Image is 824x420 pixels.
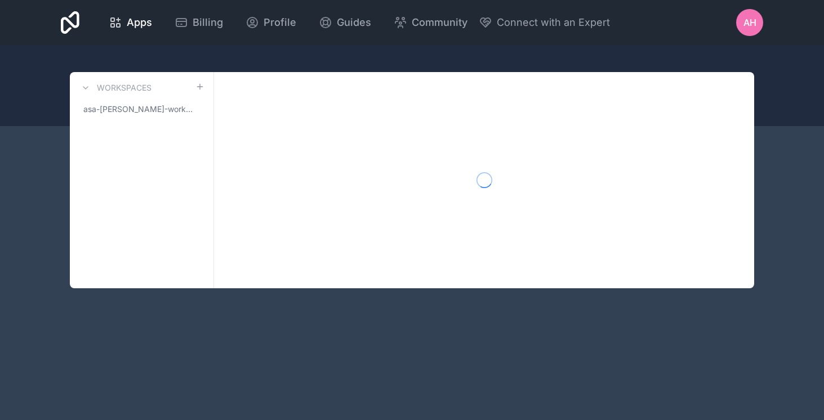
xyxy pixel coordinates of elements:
a: asa-[PERSON_NAME]-workspace [79,99,204,119]
span: Profile [264,15,296,30]
span: Guides [337,15,371,30]
span: Community [412,15,467,30]
span: Billing [193,15,223,30]
a: Guides [310,10,380,35]
button: Connect with an Expert [479,15,610,30]
span: asa-[PERSON_NAME]-workspace [83,104,195,115]
a: Billing [166,10,232,35]
span: AH [743,16,756,29]
a: Workspaces [79,81,152,95]
span: Connect with an Expert [497,15,610,30]
a: Profile [237,10,305,35]
span: Apps [127,15,152,30]
a: Apps [100,10,161,35]
a: Community [385,10,476,35]
h3: Workspaces [97,82,152,93]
